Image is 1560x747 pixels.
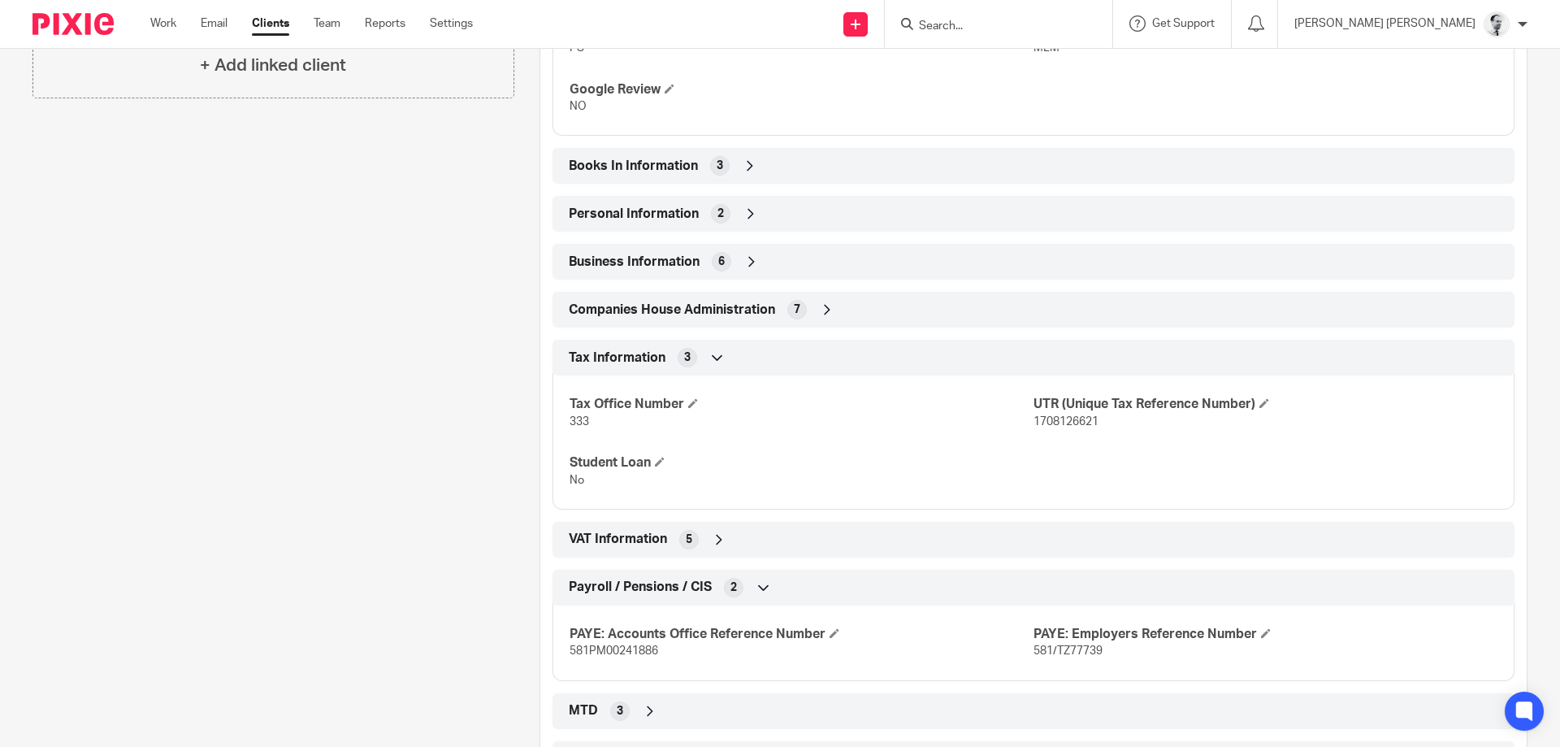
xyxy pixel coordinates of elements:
[365,15,405,32] a: Reports
[570,645,658,657] span: 581PM00241886
[730,580,737,596] span: 2
[569,158,698,175] span: Books In Information
[569,579,712,596] span: Payroll / Pensions / CIS
[570,416,589,428] span: 333
[1033,416,1098,428] span: 1708126621
[570,81,1033,98] h4: Google Review
[1033,396,1497,413] h4: UTR (Unique Tax Reference Number)
[717,206,724,222] span: 2
[570,475,584,486] span: No
[200,53,346,78] h4: + Add linked client
[569,254,700,271] span: Business Information
[569,302,775,319] span: Companies House Administration
[917,20,1064,34] input: Search
[570,454,1033,471] h4: Student Loan
[1484,11,1510,37] img: Mass_2025.jpg
[570,101,587,112] span: NO
[570,396,1033,413] h4: Tax Office Number
[794,302,800,318] span: 7
[570,626,1033,643] h4: PAYE: Accounts Office Reference Number
[684,350,691,366] span: 3
[569,531,667,548] span: VAT Information
[430,15,473,32] a: Settings
[569,350,665,367] span: Tax Information
[252,15,289,32] a: Clients
[686,532,692,548] span: 5
[314,15,340,32] a: Team
[569,702,598,719] span: MTD
[717,158,723,174] span: 3
[32,13,114,35] img: Pixie
[150,15,176,32] a: Work
[617,703,623,719] span: 3
[1152,18,1215,29] span: Get Support
[1033,626,1497,643] h4: PAYE: Employers Reference Number
[718,254,725,270] span: 6
[1033,645,1103,657] span: 581/TZ77739
[569,206,699,223] span: Personal Information
[201,15,227,32] a: Email
[1294,15,1475,32] p: [PERSON_NAME] [PERSON_NAME]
